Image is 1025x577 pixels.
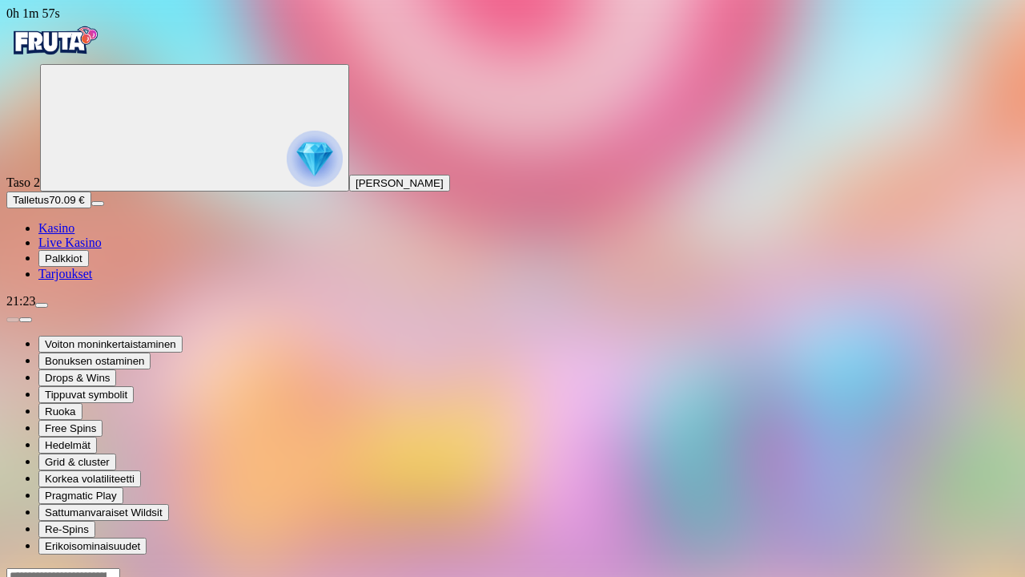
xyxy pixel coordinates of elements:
span: [PERSON_NAME] [356,177,444,189]
button: Sattumanvaraiset Wildsit [38,504,169,521]
span: Kasino [38,221,74,235]
span: Sattumanvaraiset Wildsit [45,506,163,518]
button: Talletusplus icon70.09 € [6,192,91,208]
span: Re-Spins [45,523,89,535]
span: Free Spins [45,422,96,434]
img: reward progress [287,131,343,187]
span: Erikoisominaisuudet [45,540,140,552]
span: user session time [6,6,60,20]
span: Tarjoukset [38,267,92,280]
img: Fruta [6,21,102,61]
span: Grid & cluster [45,456,110,468]
button: Tippuvat symbolit [38,386,134,403]
button: Hedelmät [38,437,97,454]
button: next slide [19,317,32,322]
span: Voiton moninkertaistaminen [45,338,176,350]
span: Bonuksen ostaminen [45,355,144,367]
button: reward progress [40,64,349,192]
span: 21:23 [6,294,35,308]
span: Tippuvat symbolit [45,389,127,401]
span: Hedelmät [45,439,90,451]
button: Erikoisominaisuudet [38,538,147,555]
span: Live Kasino [38,236,102,249]
button: reward iconPalkkiot [38,250,89,267]
span: Pragmatic Play [45,490,117,502]
a: diamond iconKasino [38,221,74,235]
button: [PERSON_NAME] [349,175,450,192]
button: Korkea volatiliteetti [38,470,141,487]
span: Taso 2 [6,176,40,189]
button: Pragmatic Play [38,487,123,504]
button: Bonuksen ostaminen [38,353,151,369]
button: menu [35,303,48,308]
button: menu [91,201,104,206]
nav: Primary [6,21,1019,281]
span: Drops & Wins [45,372,110,384]
button: Re-Spins [38,521,95,538]
a: gift-inverted iconTarjoukset [38,267,92,280]
span: Korkea volatiliteetti [45,473,135,485]
button: Voiton moninkertaistaminen [38,336,183,353]
span: Ruoka [45,406,76,418]
span: Talletus [13,194,49,206]
button: Grid & cluster [38,454,116,470]
span: Palkkiot [45,252,82,264]
button: Ruoka [38,403,82,420]
button: prev slide [6,317,19,322]
a: poker-chip iconLive Kasino [38,236,102,249]
button: Drops & Wins [38,369,116,386]
button: Free Spins [38,420,102,437]
a: Fruta [6,50,102,63]
span: 70.09 € [49,194,84,206]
